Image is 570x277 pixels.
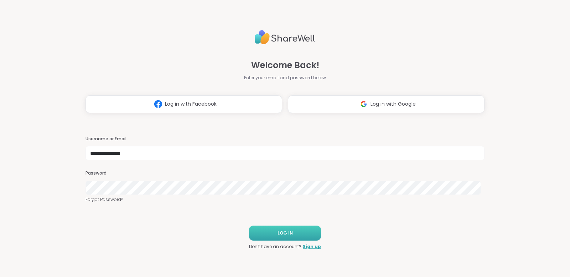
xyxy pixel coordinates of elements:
[303,243,321,250] a: Sign up
[151,97,165,111] img: ShareWell Logomark
[249,226,321,241] button: LOG IN
[85,196,484,203] a: Forgot Password?
[249,243,301,250] span: Don't have an account?
[244,75,326,81] span: Enter your email and password below
[85,95,282,113] button: Log in with Facebook
[288,95,484,113] button: Log in with Google
[85,136,484,142] h3: Username or Email
[165,100,217,108] span: Log in with Facebook
[251,59,319,72] span: Welcome Back!
[255,27,315,47] img: ShareWell Logo
[85,170,484,176] h3: Password
[370,100,416,108] span: Log in with Google
[278,230,293,236] span: LOG IN
[357,97,370,111] img: ShareWell Logomark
